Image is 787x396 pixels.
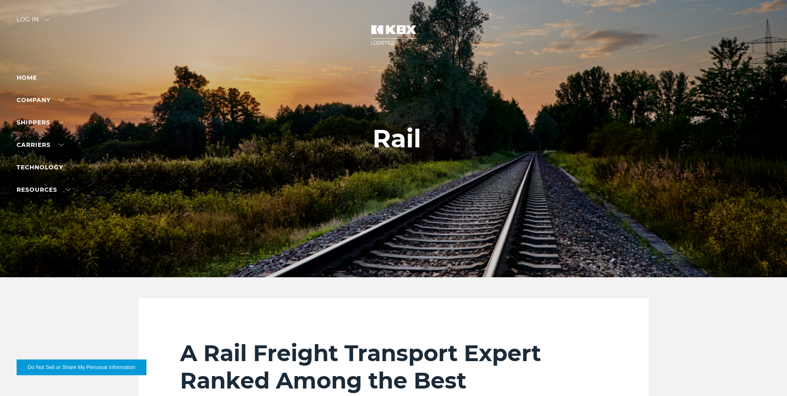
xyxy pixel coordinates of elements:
div: Log in [17,17,50,29]
button: Do Not Sell or Share My Personal Information [17,359,146,375]
a: SHIPPERS [17,119,63,126]
a: Technology [17,164,63,171]
h1: Rail [373,125,421,153]
h2: A Rail Freight Transport Expert Ranked Among the Best [180,340,607,394]
img: kbx logo [363,17,425,53]
a: Carriers [17,141,64,149]
a: RESOURCES [17,186,71,193]
a: Company [17,96,64,104]
a: Home [17,74,37,81]
img: arrow [45,18,50,21]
